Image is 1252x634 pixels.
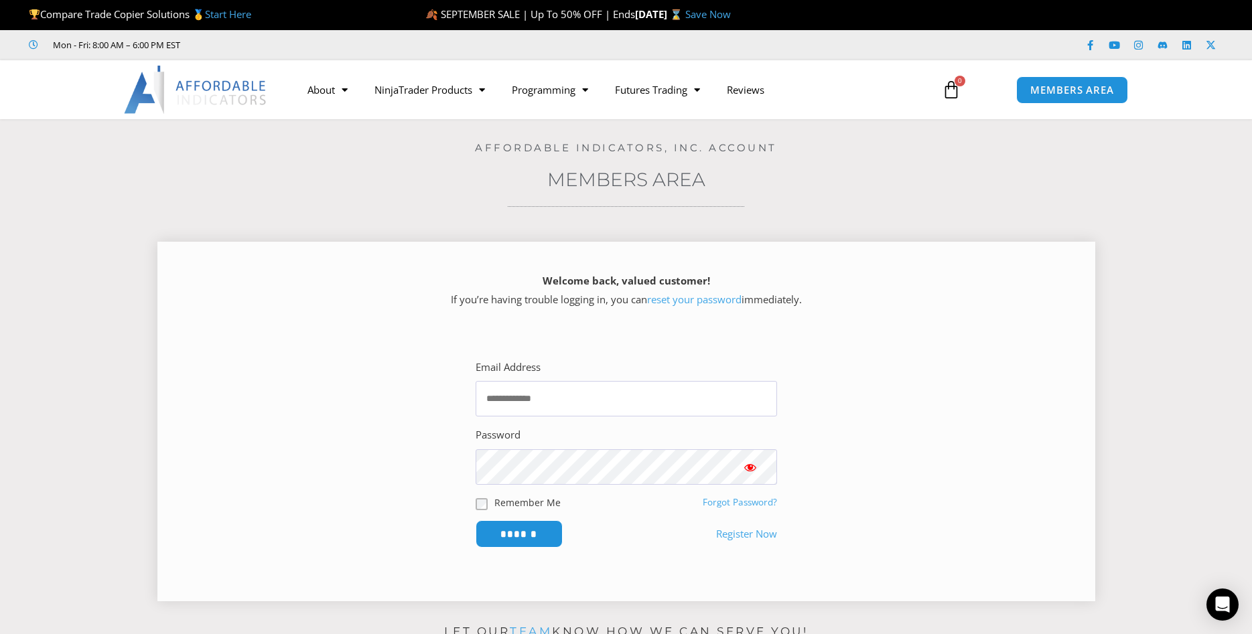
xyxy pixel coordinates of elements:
a: Affordable Indicators, Inc. Account [475,141,777,154]
a: Reviews [713,74,778,105]
span: Mon - Fri: 8:00 AM – 6:00 PM EST [50,37,180,53]
a: Members Area [547,168,705,191]
a: NinjaTrader Products [361,74,498,105]
span: MEMBERS AREA [1030,85,1114,95]
strong: Welcome back, valued customer! [543,274,710,287]
span: 0 [955,76,965,86]
div: Open Intercom Messenger [1206,588,1239,621]
label: Password [476,426,520,445]
iframe: Customer reviews powered by Trustpilot [199,38,400,52]
a: Programming [498,74,602,105]
nav: Menu [294,74,926,105]
a: Forgot Password? [703,496,777,508]
a: Save Now [685,7,731,21]
a: MEMBERS AREA [1016,76,1128,104]
a: About [294,74,361,105]
span: 🍂 SEPTEMBER SALE | Up To 50% OFF | Ends [425,7,635,21]
span: Compare Trade Copier Solutions 🥇 [29,7,251,21]
a: Futures Trading [602,74,713,105]
button: Show password [723,449,777,485]
a: Start Here [205,7,251,21]
img: LogoAI | Affordable Indicators – NinjaTrader [124,66,268,114]
img: 🏆 [29,9,40,19]
a: 0 [922,70,981,109]
label: Email Address [476,358,541,377]
strong: [DATE] ⌛ [635,7,685,21]
a: Register Now [716,525,777,544]
label: Remember Me [494,495,561,509]
a: reset your password [647,293,742,306]
p: If you’re having trouble logging in, you can immediately. [181,272,1072,309]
